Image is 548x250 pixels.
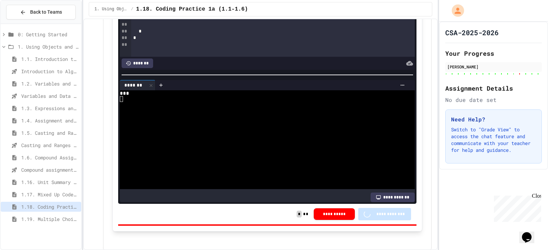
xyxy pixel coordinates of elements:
[21,191,78,198] span: 1.17. Mixed Up Code Practice 1.1-1.6
[21,142,78,149] span: Casting and Ranges of variables - Quiz
[447,64,540,70] div: [PERSON_NAME]
[445,96,542,104] div: No due date set
[21,80,78,87] span: 1.2. Variables and Data Types
[519,223,541,243] iframe: chat widget
[95,6,128,12] span: 1. Using Objects and Methods
[21,129,78,136] span: 1.5. Casting and Ranges of Values
[18,43,78,50] span: 1. Using Objects and Methods
[21,154,78,161] span: 1.6. Compound Assignment Operators
[445,49,542,58] h2: Your Progress
[21,203,78,210] span: 1.18. Coding Practice 1a (1.1-1.6)
[3,3,47,43] div: Chat with us now!Close
[451,126,536,154] p: Switch to "Grade View" to access the chat feature and communicate with your teacher for help and ...
[21,55,78,63] span: 1.1. Introduction to Algorithms, Programming, and Compilers
[21,68,78,75] span: Introduction to Algorithms, Programming, and Compilers
[21,215,78,223] span: 1.19. Multiple Choice Exercises for Unit 1a (1.1-1.6)
[30,9,62,16] span: Back to Teams
[21,117,78,124] span: 1.4. Assignment and Input
[131,6,133,12] span: /
[445,3,466,18] div: My Account
[21,92,78,100] span: Variables and Data Types - Quiz
[21,105,78,112] span: 1.3. Expressions and Output [New]
[445,28,499,37] h1: CSA-2025-2026
[21,166,78,173] span: Compound assignment operators - Quiz
[491,193,541,222] iframe: chat widget
[18,31,78,38] span: 0: Getting Started
[136,5,248,13] span: 1.18. Coding Practice 1a (1.1-1.6)
[451,115,536,123] h3: Need Help?
[21,179,78,186] span: 1.16. Unit Summary 1a (1.1-1.6)
[445,83,542,93] h2: Assignment Details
